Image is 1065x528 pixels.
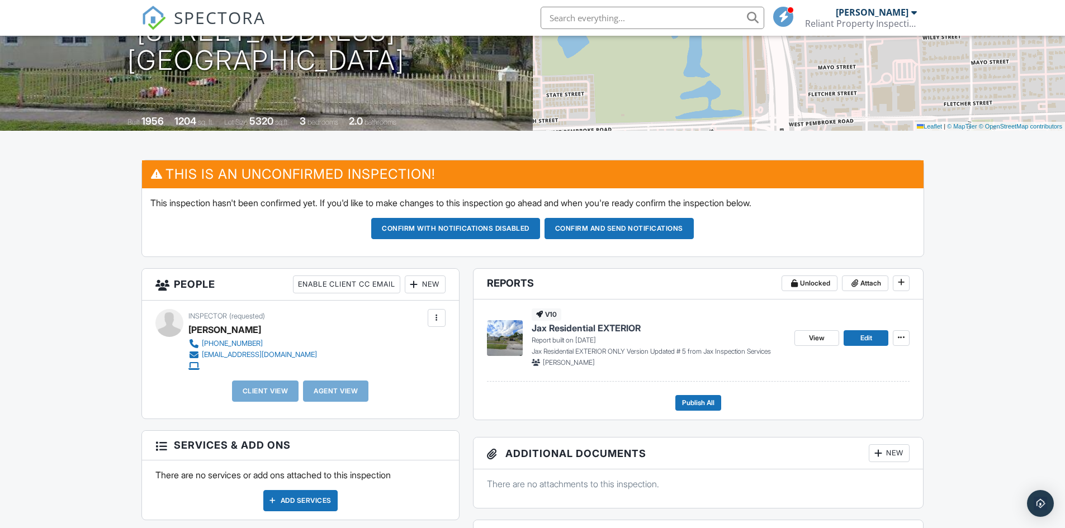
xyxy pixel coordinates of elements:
a: SPECTORA [141,15,266,39]
div: 3 [300,115,306,127]
span: bedrooms [307,118,338,126]
div: New [405,275,446,293]
h3: Additional Documents [474,437,924,469]
h1: [STREET_ADDRESS] [GEOGRAPHIC_DATA] [127,17,405,76]
div: Add Services [263,490,338,511]
span: sq. ft. [198,118,214,126]
button: Confirm with notifications disabled [371,218,540,239]
div: There are no services or add ons attached to this inspection [142,460,459,520]
a: [EMAIL_ADDRESS][DOMAIN_NAME] [188,349,317,360]
span: Lot Size [224,118,248,126]
div: New [869,444,910,462]
div: 5320 [249,115,273,127]
span: SPECTORA [174,6,266,29]
h3: This is an Unconfirmed Inspection! [142,160,924,188]
span: sq.ft. [275,118,289,126]
div: Open Intercom Messenger [1027,490,1054,517]
div: 1956 [141,115,164,127]
span: (requested) [229,312,265,320]
a: © OpenStreetMap contributors [979,123,1062,130]
a: Leaflet [917,123,942,130]
span: Built [127,118,140,126]
a: [PHONE_NUMBER] [188,338,317,349]
img: The Best Home Inspection Software - Spectora [141,6,166,30]
div: [EMAIL_ADDRESS][DOMAIN_NAME] [202,350,317,359]
div: Enable Client CC Email [293,275,400,293]
p: This inspection hasn't been confirmed yet. If you'd like to make changes to this inspection go ah... [150,197,915,209]
p: There are no attachments to this inspection. [487,478,910,490]
span: | [944,123,945,130]
div: [PERSON_NAME] [836,7,908,18]
div: 2.0 [349,115,363,127]
span: Inspector [188,312,227,320]
div: Reliant Property Inspections [805,18,917,29]
span: bathrooms [365,118,396,126]
h3: Services & Add ons [142,431,459,460]
button: Confirm and send notifications [545,218,694,239]
div: [PERSON_NAME] [188,321,261,338]
h3: People [142,269,459,301]
div: [PHONE_NUMBER] [202,339,263,348]
a: © MapTiler [947,123,977,130]
input: Search everything... [541,7,764,29]
div: 1204 [174,115,196,127]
